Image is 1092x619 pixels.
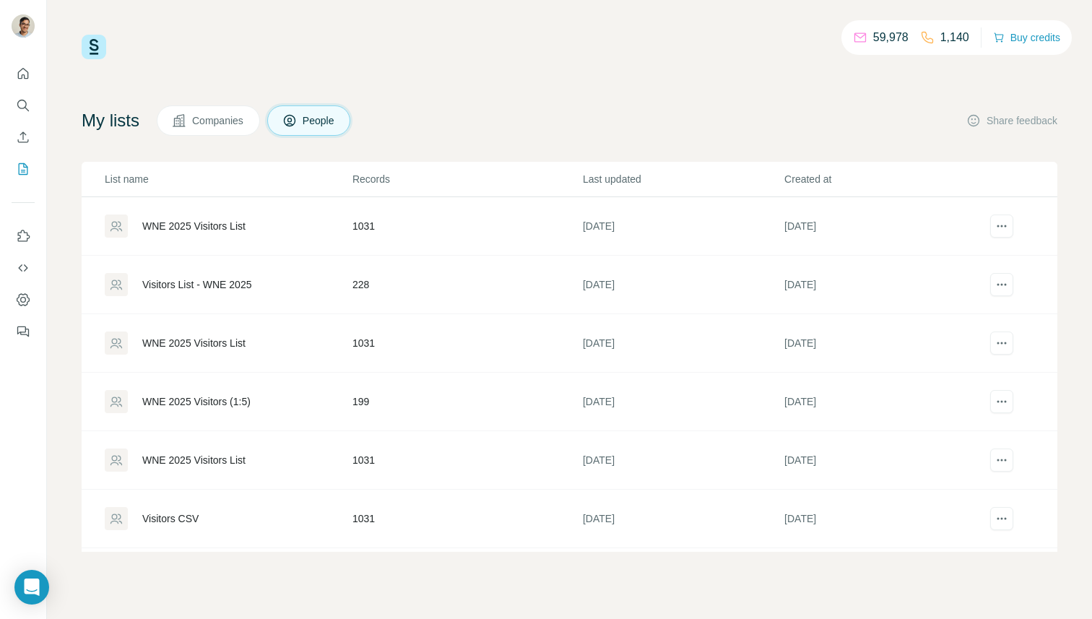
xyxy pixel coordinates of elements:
[784,490,985,548] td: [DATE]
[352,431,582,490] td: 1031
[784,256,985,314] td: [DATE]
[12,223,35,249] button: Use Surfe on LinkedIn
[352,256,582,314] td: 228
[12,61,35,87] button: Quick start
[303,113,336,128] span: People
[582,373,784,431] td: [DATE]
[142,394,251,409] div: WNE 2025 Visitors (1:5)
[142,336,246,350] div: WNE 2025 Visitors List
[12,255,35,281] button: Use Surfe API
[583,172,783,186] p: Last updated
[352,373,582,431] td: 199
[12,319,35,345] button: Feedback
[12,287,35,313] button: Dashboard
[784,431,985,490] td: [DATE]
[582,197,784,256] td: [DATE]
[142,277,251,292] div: Visitors List - WNE 2025
[784,548,985,607] td: [DATE]
[142,219,246,233] div: WNE 2025 Visitors List
[352,197,582,256] td: 1031
[990,390,1013,413] button: actions
[966,113,1057,128] button: Share feedback
[784,197,985,256] td: [DATE]
[940,29,969,46] p: 1,140
[352,548,582,607] td: 1031
[582,314,784,373] td: [DATE]
[352,172,581,186] p: Records
[784,172,984,186] p: Created at
[873,29,909,46] p: 59,978
[12,156,35,182] button: My lists
[784,373,985,431] td: [DATE]
[12,124,35,150] button: Enrich CSV
[784,314,985,373] td: [DATE]
[352,490,582,548] td: 1031
[142,511,199,526] div: Visitors CSV
[14,570,49,605] div: Open Intercom Messenger
[12,14,35,38] img: Avatar
[142,453,246,467] div: WNE 2025 Visitors List
[12,92,35,118] button: Search
[105,172,351,186] p: List name
[582,256,784,314] td: [DATE]
[192,113,245,128] span: Companies
[82,109,139,132] h4: My lists
[352,314,582,373] td: 1031
[582,431,784,490] td: [DATE]
[582,490,784,548] td: [DATE]
[990,449,1013,472] button: actions
[582,548,784,607] td: [DATE]
[82,35,106,59] img: Surfe Logo
[990,273,1013,296] button: actions
[990,215,1013,238] button: actions
[990,332,1013,355] button: actions
[993,27,1060,48] button: Buy credits
[990,507,1013,530] button: actions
